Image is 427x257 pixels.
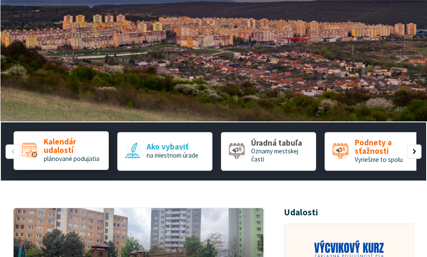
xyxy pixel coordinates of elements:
[325,132,420,171] a: Podnety a sťažnosti Vyriešme to spolu
[355,138,413,156] span: Podnety a sťažnosti
[251,138,309,147] span: Úradná tabuľa
[117,132,212,171] div: 2 / 5
[355,155,403,164] span: Vyriešme to spolu
[221,132,316,171] a: Úradná tabuľa Oznamy mestskej časti
[284,207,318,217] h3: Udalosti
[44,137,102,155] span: Kalendár udalostí
[407,144,421,159] div: Nasledujúci slajd
[6,144,20,159] div: Predošlý slajd
[147,151,198,159] span: na miestnom úrade
[44,155,99,163] span: plánované podujatia
[14,131,109,170] a: Kalendár udalostí plánované podujatia
[325,132,420,171] div: 4 / 5
[251,147,298,163] span: Oznamy mestskej časti
[14,132,109,171] div: 1 / 5
[221,132,316,171] div: 3 / 5
[147,142,198,151] span: Ako vybaviť
[117,132,212,171] a: Ako vybaviť na miestnom úrade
